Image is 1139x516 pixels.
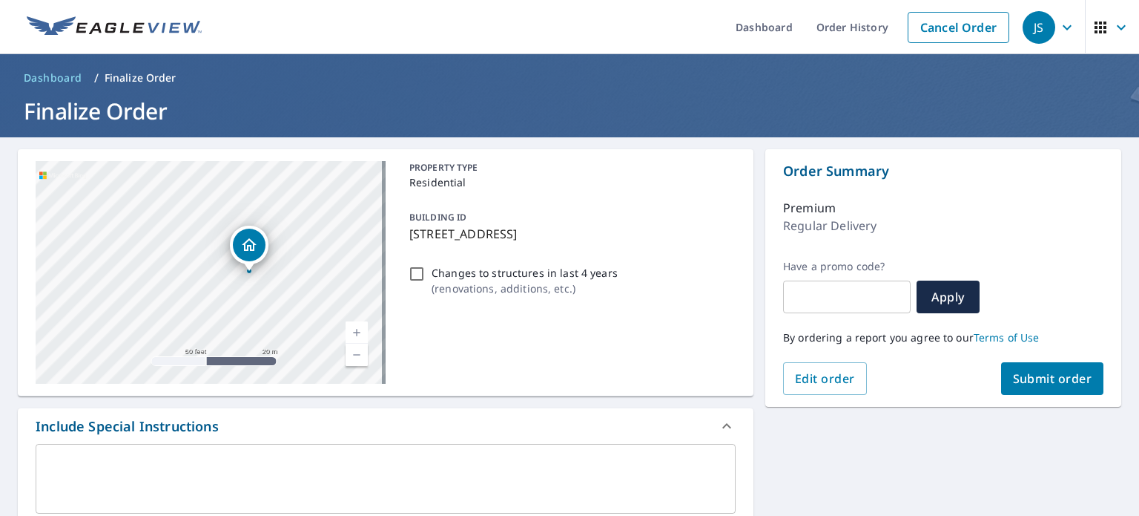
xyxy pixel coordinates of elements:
[1001,362,1104,395] button: Submit order
[94,69,99,87] li: /
[18,96,1121,126] h1: Finalize Order
[409,211,466,223] p: BUILDING ID
[409,174,730,190] p: Residential
[230,226,268,272] div: Dropped pin, building 1, Residential property, 2818 E 31st St Minneapolis, MN 55406
[432,265,618,281] p: Changes to structures in last 4 years
[1023,11,1055,44] div: JS
[409,161,730,174] p: PROPERTY TYPE
[346,344,368,366] a: Current Level 19, Zoom Out
[18,408,753,444] div: Include Special Instructions
[346,321,368,344] a: Current Level 19, Zoom In
[917,281,980,313] button: Apply
[27,16,202,39] img: EV Logo
[36,417,219,437] div: Include Special Instructions
[105,71,176,85] p: Finalize Order
[783,199,836,217] p: Premium
[795,370,855,387] span: Edit order
[409,225,730,243] p: [STREET_ADDRESS]
[783,260,911,273] label: Have a promo code?
[783,217,876,235] p: Regular Delivery
[783,362,867,395] button: Edit order
[928,289,968,305] span: Apply
[1013,370,1092,387] span: Submit order
[18,66,88,90] a: Dashboard
[974,330,1040,344] a: Terms of Use
[432,281,618,296] p: ( renovations, additions, etc. )
[783,161,1103,181] p: Order Summary
[18,66,1121,90] nav: breadcrumb
[24,71,82,85] span: Dashboard
[783,331,1103,344] p: By ordering a report you agree to our
[908,12,1009,43] a: Cancel Order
